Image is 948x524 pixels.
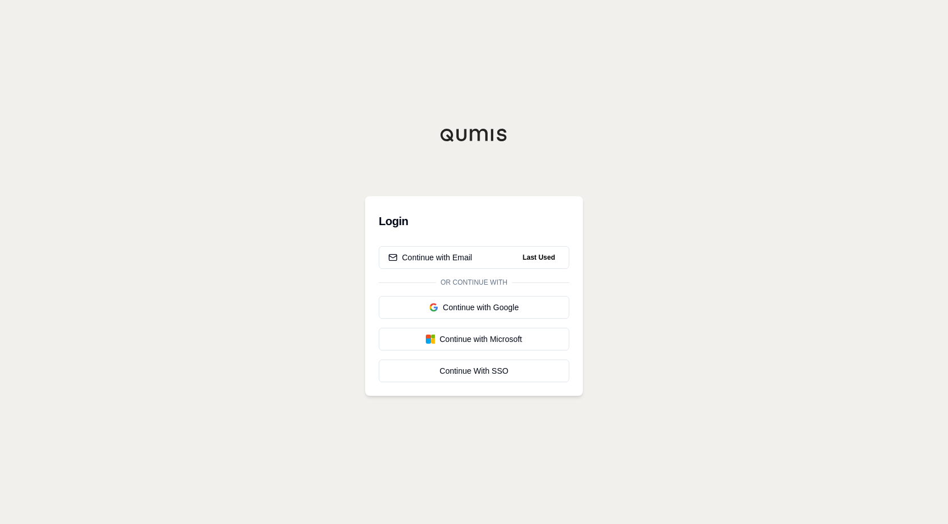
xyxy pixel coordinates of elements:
div: Continue with Google [388,302,560,313]
div: Continue with Microsoft [388,333,560,345]
button: Continue with Microsoft [379,328,569,350]
button: Continue with EmailLast Used [379,246,569,269]
div: Continue With SSO [388,365,560,377]
div: Continue with Email [388,252,472,263]
h3: Login [379,210,569,233]
span: Last Used [518,251,560,264]
img: Qumis [440,128,508,142]
span: Or continue with [436,278,512,287]
a: Continue With SSO [379,360,569,382]
button: Continue with Google [379,296,569,319]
